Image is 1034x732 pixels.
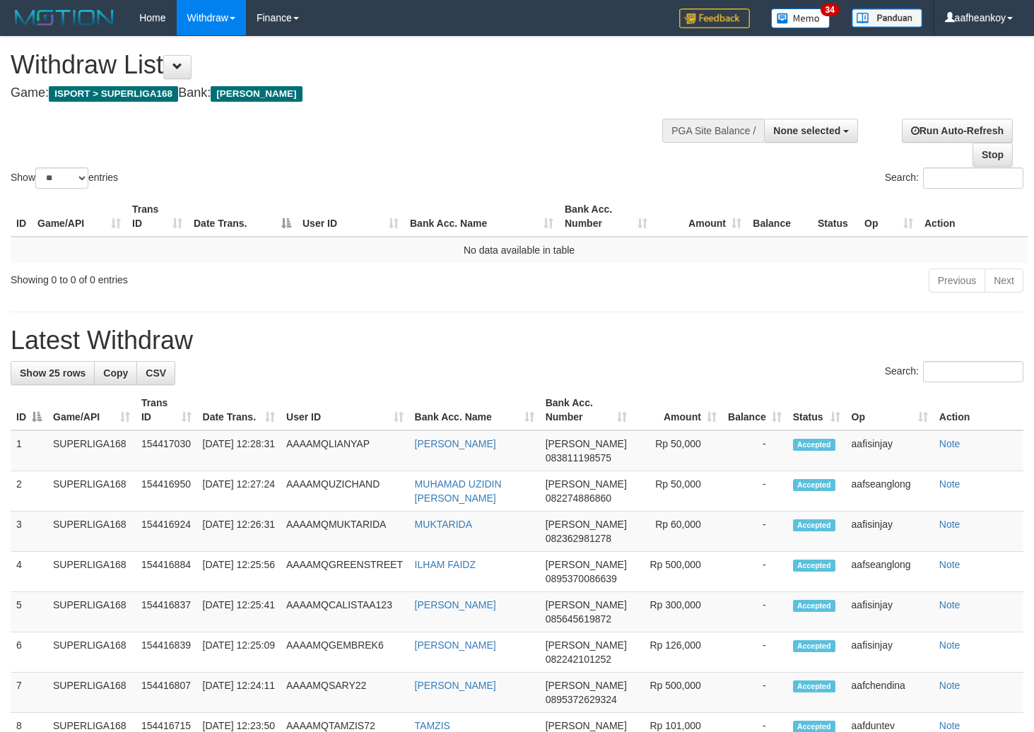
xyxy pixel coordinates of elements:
span: Accepted [793,519,835,531]
span: [PERSON_NAME] [546,599,627,610]
a: [PERSON_NAME] [415,680,496,691]
th: Balance: activate to sort column ascending [722,390,787,430]
span: Copy 085645619872 to clipboard [546,613,611,625]
td: Rp 50,000 [633,471,722,512]
a: Note [939,559,960,570]
span: Accepted [793,439,835,451]
td: [DATE] 12:28:31 [197,430,281,471]
span: [PERSON_NAME] [546,680,627,691]
span: Copy 0895370086639 to clipboard [546,573,617,584]
a: ILHAM FAIDZ [415,559,476,570]
a: Note [939,720,960,731]
td: - [722,512,787,552]
td: SUPERLIGA168 [47,471,136,512]
td: SUPERLIGA168 [47,632,136,673]
th: Op: activate to sort column ascending [859,196,919,237]
span: None selected [773,125,840,136]
td: - [722,471,787,512]
td: Rp 126,000 [633,632,722,673]
th: Bank Acc. Name: activate to sort column ascending [409,390,540,430]
th: Balance [747,196,812,237]
td: aafisinjay [846,592,934,632]
img: panduan.png [852,8,922,28]
a: [PERSON_NAME] [415,599,496,610]
th: User ID: activate to sort column ascending [281,390,409,430]
td: 6 [11,632,47,673]
td: 7 [11,673,47,713]
th: Action [934,390,1023,430]
span: Show 25 rows [20,367,86,379]
a: Note [939,519,960,530]
a: Note [939,639,960,651]
span: [PERSON_NAME] [546,559,627,570]
th: Action [919,196,1028,237]
th: Bank Acc. Number: activate to sort column ascending [559,196,653,237]
span: [PERSON_NAME] [211,86,302,102]
h1: Latest Withdraw [11,326,1023,355]
th: Trans ID: activate to sort column ascending [127,196,188,237]
td: AAAAMQGREENSTREET [281,552,409,592]
span: [PERSON_NAME] [546,519,627,530]
td: 154416807 [136,673,197,713]
td: - [722,430,787,471]
label: Search: [885,361,1023,382]
span: [PERSON_NAME] [546,478,627,490]
td: SUPERLIGA168 [47,430,136,471]
td: - [722,632,787,673]
td: SUPERLIGA168 [47,592,136,632]
span: Accepted [793,479,835,491]
span: [PERSON_NAME] [546,720,627,731]
img: Feedback.jpg [679,8,750,28]
td: - [722,552,787,592]
h4: Game: Bank: [11,86,675,100]
td: [DATE] 12:24:11 [197,673,281,713]
span: Copy 0895372629324 to clipboard [546,694,617,705]
th: Date Trans.: activate to sort column ascending [197,390,281,430]
th: Trans ID: activate to sort column ascending [136,390,197,430]
a: [PERSON_NAME] [415,438,496,449]
img: Button%20Memo.svg [771,8,830,28]
th: Bank Acc. Number: activate to sort column ascending [540,390,633,430]
td: AAAAMQCALISTAA123 [281,592,409,632]
div: PGA Site Balance / [662,119,764,143]
a: Run Auto-Refresh [902,119,1013,143]
td: AAAAMQSARY22 [281,673,409,713]
th: Op: activate to sort column ascending [846,390,934,430]
th: Amount: activate to sort column ascending [653,196,747,237]
span: Copy 082274886860 to clipboard [546,492,611,504]
th: Status: activate to sort column ascending [787,390,846,430]
td: [DATE] 12:25:41 [197,592,281,632]
a: CSV [136,361,175,385]
td: 154417030 [136,430,197,471]
td: [DATE] 12:25:56 [197,552,281,592]
th: Date Trans.: activate to sort column descending [188,196,297,237]
span: Copy 082242101252 to clipboard [546,654,611,665]
td: aafisinjay [846,632,934,673]
span: ISPORT > SUPERLIGA168 [49,86,178,102]
td: 154416839 [136,632,197,673]
td: aafisinjay [846,430,934,471]
td: AAAAMQMUKTARIDA [281,512,409,552]
td: 4 [11,552,47,592]
th: Bank Acc. Name: activate to sort column ascending [404,196,559,237]
td: SUPERLIGA168 [47,512,136,552]
span: [PERSON_NAME] [546,438,627,449]
a: Copy [94,361,137,385]
td: Rp 60,000 [633,512,722,552]
span: Accepted [793,560,835,572]
a: MUKTARIDA [415,519,472,530]
input: Search: [923,361,1023,382]
td: Rp 300,000 [633,592,722,632]
h1: Withdraw List [11,51,675,79]
th: Amount: activate to sort column ascending [633,390,722,430]
td: - [722,673,787,713]
td: aafseanglong [846,471,934,512]
td: SUPERLIGA168 [47,552,136,592]
td: SUPERLIGA168 [47,673,136,713]
span: Accepted [793,640,835,652]
a: Note [939,438,960,449]
label: Show entries [11,167,118,189]
span: Copy 082362981278 to clipboard [546,533,611,544]
th: ID: activate to sort column descending [11,390,47,430]
a: Next [985,268,1023,293]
